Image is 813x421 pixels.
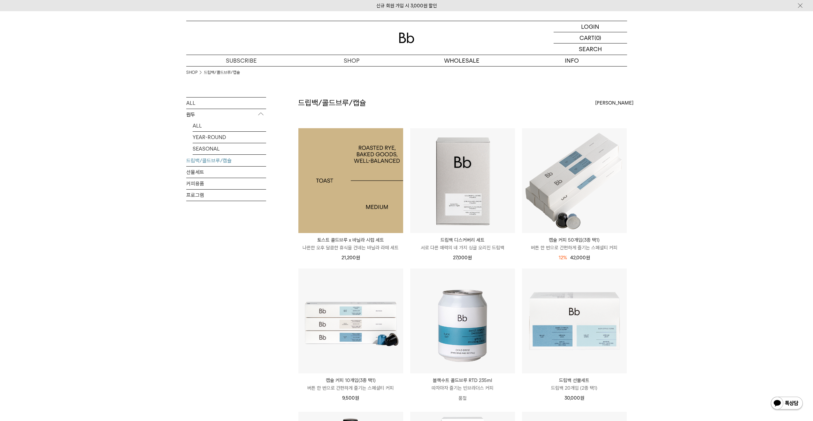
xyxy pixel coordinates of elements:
p: 드립백 선물세트 [522,377,627,384]
img: 캡슐 커피 50개입(3종 택1) [522,128,627,233]
a: 드립백 선물세트 드립백 20개입 (2종 택1) [522,377,627,392]
p: 토스트 콜드브루 x 바닐라 시럽 세트 [298,236,403,244]
span: 27,000 [453,255,472,261]
h2: 드립백/콜드브루/캡슐 [298,97,366,108]
p: 블랙수트 콜드브루 RTD 235ml [410,377,515,384]
p: 나른한 오후 달콤한 휴식을 건네는 바닐라 라떼 세트 [298,244,403,252]
a: YEAR-ROUND [193,132,266,143]
p: 따자마자 즐기는 빈브라더스 커피 [410,384,515,392]
p: (0) [594,32,601,43]
span: 원 [356,255,360,261]
span: 원 [355,395,359,401]
span: 30,000 [564,395,584,401]
a: 토스트 콜드브루 x 바닐라 시럽 세트 나른한 오후 달콤한 휴식을 건네는 바닐라 라떼 세트 [298,236,403,252]
a: 캡슐 커피 10개입(3종 택1) 버튼 한 번으로 간편하게 즐기는 스페셜티 커피 [298,377,403,392]
p: WHOLESALE [407,55,517,66]
a: 커피용품 [186,178,266,189]
img: 카카오톡 채널 1:1 채팅 버튼 [770,396,803,411]
a: SUBSCRIBE [186,55,296,66]
a: SEASONAL [193,143,266,154]
a: 선물세트 [186,167,266,178]
span: 원 [586,255,590,261]
p: INFO [517,55,627,66]
p: LOGIN [581,21,599,32]
p: 캡슐 커피 10개입(3종 택1) [298,377,403,384]
img: 로고 [399,33,414,43]
p: 품절 [410,392,515,405]
img: 1000001202_add2_013.jpg [298,128,403,233]
p: 드립백 디스커버리 세트 [410,236,515,244]
a: 드립백/콜드브루/캡슐 [204,69,240,76]
a: 블랙수트 콜드브루 RTD 235ml 따자마자 즐기는 빈브라더스 커피 [410,377,515,392]
div: 12% [559,254,567,261]
a: ALL [186,97,266,109]
p: 캡슐 커피 50개입(3종 택1) [522,236,627,244]
a: SHOP [186,69,197,76]
a: SHOP [296,55,407,66]
span: 원 [468,255,472,261]
p: CART [579,32,594,43]
a: 토스트 콜드브루 x 바닐라 시럽 세트 [298,128,403,233]
img: 드립백 선물세트 [522,269,627,373]
img: 블랙수트 콜드브루 RTD 235ml [410,269,515,373]
a: CART (0) [554,32,627,43]
p: 버튼 한 번으로 간편하게 즐기는 스페셜티 커피 [522,244,627,252]
a: 드립백 디스커버리 세트 서로 다른 매력의 네 가지 싱글 오리진 드립백 [410,236,515,252]
a: 드립백/콜드브루/캡슐 [186,155,266,166]
span: 21,200 [341,255,360,261]
span: 42,000 [570,255,590,261]
a: LOGIN [554,21,627,32]
img: 캡슐 커피 10개입(3종 택1) [298,269,403,373]
img: 드립백 디스커버리 세트 [410,128,515,233]
a: 캡슐 커피 50개입(3종 택1) 버튼 한 번으로 간편하게 즐기는 스페셜티 커피 [522,236,627,252]
span: 원 [580,395,584,401]
p: 드립백 20개입 (2종 택1) [522,384,627,392]
span: [PERSON_NAME] [595,99,633,107]
p: 원두 [186,109,266,121]
p: 서로 다른 매력의 네 가지 싱글 오리진 드립백 [410,244,515,252]
a: 신규 회원 가입 시 3,000원 할인 [376,3,437,9]
span: 9,500 [342,395,359,401]
a: 프로그램 [186,190,266,201]
p: SEARCH [579,43,602,55]
a: ALL [193,120,266,131]
p: 버튼 한 번으로 간편하게 즐기는 스페셜티 커피 [298,384,403,392]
